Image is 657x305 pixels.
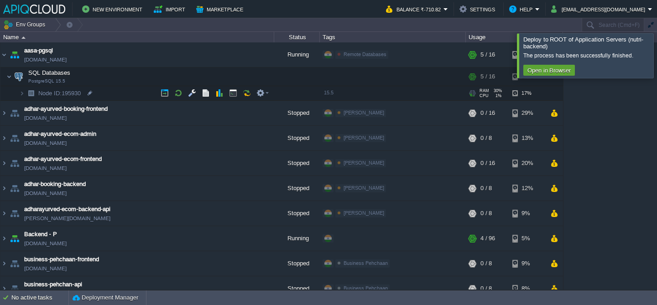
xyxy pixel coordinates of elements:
div: Stopped [274,101,320,125]
a: adharayurved-ecom-backend-api [24,205,110,214]
a: [DOMAIN_NAME] [24,289,67,298]
img: AMDAwAAAACH5BAEAAAAALAAAAAABAAEAAAICRAEAOw== [8,201,21,226]
div: 0 / 8 [480,126,492,150]
span: [PERSON_NAME] [344,110,384,115]
a: aasa-pgsql [24,46,53,55]
div: 12% [512,176,542,201]
div: Running [274,42,320,67]
div: Stopped [274,126,320,150]
div: Status [275,32,319,42]
img: AMDAwAAAACH5BAEAAAAALAAAAAABAAEAAAICRAEAOw== [8,126,21,150]
div: 0 / 16 [480,151,495,176]
div: 17% [512,86,542,100]
span: 30% [493,88,502,93]
img: AMDAwAAAACH5BAEAAAAALAAAAAABAAEAAAICRAEAOw== [8,176,21,201]
div: Running [274,226,320,251]
div: 0 / 8 [480,176,492,201]
span: Remote Databases [344,52,386,57]
div: 0 / 8 [480,251,492,276]
img: AMDAwAAAACH5BAEAAAAALAAAAAABAAEAAAICRAEAOw== [0,276,8,301]
span: CPU [480,93,489,98]
div: 29% [512,101,542,125]
span: RAM [480,88,489,93]
div: Usage [466,32,563,42]
a: Node ID:195930 [37,89,82,97]
img: AMDAwAAAACH5BAEAAAAALAAAAAABAAEAAAICRAEAOw== [8,251,21,276]
img: AMDAwAAAACH5BAEAAAAALAAAAAABAAEAAAICRAEAOw== [8,42,21,67]
div: 0 / 8 [480,201,492,226]
img: AMDAwAAAACH5BAEAAAAALAAAAAABAAEAAAICRAEAOw== [21,36,26,39]
span: Business Pehchaan [344,285,388,291]
img: AMDAwAAAACH5BAEAAAAALAAAAAABAAEAAAICRAEAOw== [0,226,8,251]
div: Stopped [274,201,320,226]
a: [DOMAIN_NAME] [24,189,67,198]
span: [DOMAIN_NAME] [24,55,67,64]
span: [PERSON_NAME] [344,135,384,140]
a: [DOMAIN_NAME] [24,114,67,123]
div: Tags [320,32,465,42]
img: AMDAwAAAACH5BAEAAAAALAAAAAABAAEAAAICRAEAOw== [0,251,8,276]
span: Node ID: [38,90,62,97]
button: [EMAIL_ADDRESS][DOMAIN_NAME] [551,4,648,15]
button: Marketplace [196,4,246,15]
div: The process has been successfully finished. [523,52,651,59]
a: adhar-booking-backend [24,180,86,189]
a: adhar-ayurved-ecom-admin [24,129,96,139]
img: AMDAwAAAACH5BAEAAAAALAAAAAABAAEAAAICRAEAOw== [8,226,21,251]
a: business-pehchan-api [24,280,82,289]
button: New Environment [82,4,145,15]
img: AMDAwAAAACH5BAEAAAAALAAAAAABAAEAAAICRAEAOw== [19,86,25,100]
div: 13% [512,126,542,150]
span: [PERSON_NAME] [344,185,384,191]
span: [PERSON_NAME] [344,160,384,165]
div: Stopped [274,251,320,276]
div: 5 / 16 [480,67,495,86]
img: AMDAwAAAACH5BAEAAAAALAAAAAABAAEAAAICRAEAOw== [8,151,21,176]
div: 5 / 16 [480,42,495,67]
div: 5% [512,226,542,251]
div: 17% [512,67,542,86]
span: Business Pehchaan [344,260,388,266]
img: APIQCloud [3,5,65,14]
a: [DOMAIN_NAME] [24,264,67,273]
img: AMDAwAAAACH5BAEAAAAALAAAAAABAAEAAAICRAEAOw== [6,67,12,86]
img: AMDAwAAAACH5BAEAAAAALAAAAAABAAEAAAICRAEAOw== [8,101,21,125]
span: 1% [492,93,501,98]
div: Stopped [274,151,320,176]
a: SQL DatabasesPostgreSQL 15.5 [27,69,72,76]
img: AMDAwAAAACH5BAEAAAAALAAAAAABAAEAAAICRAEAOw== [0,126,8,150]
a: adhar-ayurved-booking-frontend [24,104,108,114]
div: 20% [512,151,542,176]
span: PostgreSQL 15.5 [28,78,65,84]
img: AMDAwAAAACH5BAEAAAAALAAAAAABAAEAAAICRAEAOw== [0,201,8,226]
img: AMDAwAAAACH5BAEAAAAALAAAAAABAAEAAAICRAEAOw== [0,42,8,67]
a: Backend - P [24,230,57,239]
button: Balance ₹-710.82 [386,4,443,15]
button: Env Groups [3,18,48,31]
div: 4 / 96 [480,226,495,251]
img: AMDAwAAAACH5BAEAAAAALAAAAAABAAEAAAICRAEAOw== [0,101,8,125]
div: 9% [512,201,542,226]
div: 17% [512,42,542,67]
a: [PERSON_NAME][DOMAIN_NAME] [24,214,110,223]
div: Name [1,32,274,42]
button: Settings [459,4,498,15]
div: 0 / 16 [480,101,495,125]
button: Import [154,4,188,15]
img: AMDAwAAAACH5BAEAAAAALAAAAAABAAEAAAICRAEAOw== [12,67,25,86]
img: AMDAwAAAACH5BAEAAAAALAAAAAABAAEAAAICRAEAOw== [0,151,8,176]
span: Deploy to ROOT of Application Servers (nutri-backend) [523,36,643,50]
a: business-pehchaan-frontend [24,255,99,264]
a: adhar-ayurved-ecom-frontend [24,155,102,164]
span: [PERSON_NAME] [344,210,384,216]
div: 9% [512,251,542,276]
a: [DOMAIN_NAME] [24,139,67,148]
